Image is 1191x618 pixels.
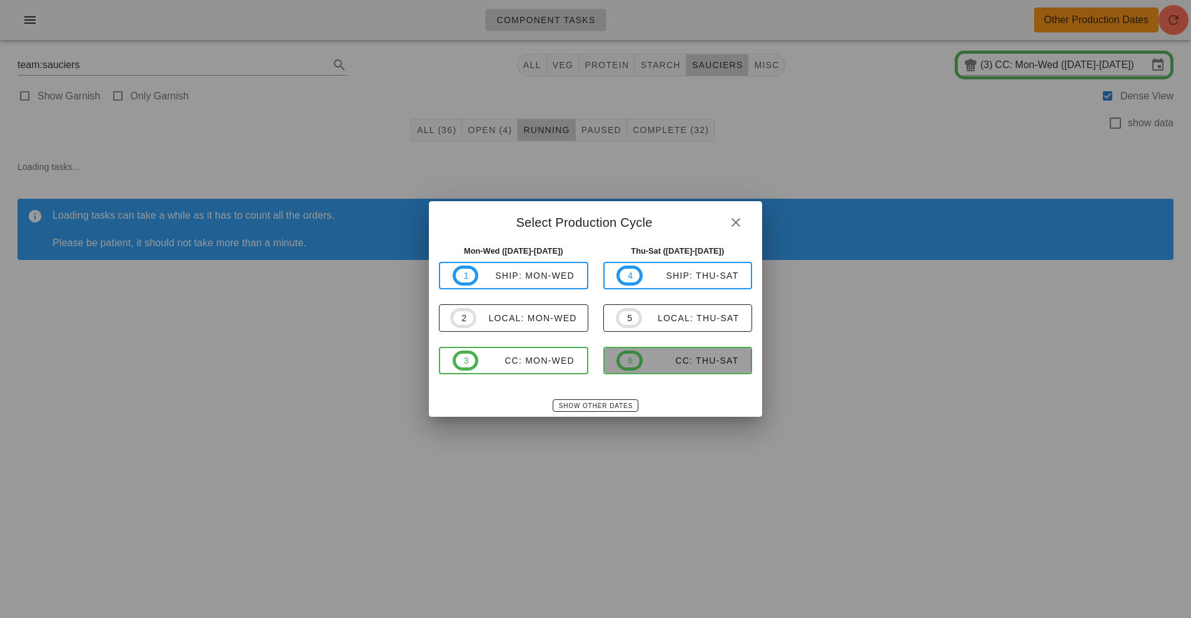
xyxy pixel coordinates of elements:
button: 4ship: Thu-Sat [603,262,753,289]
button: 5local: Thu-Sat [603,304,753,332]
span: 2 [461,311,466,325]
span: 6 [627,354,632,367]
div: CC: Mon-Wed [478,356,575,366]
div: CC: Thu-Sat [643,356,739,366]
div: local: Mon-Wed [476,313,577,323]
div: ship: Mon-Wed [478,271,575,281]
button: 3CC: Mon-Wed [439,347,588,374]
span: 5 [626,311,631,325]
div: ship: Thu-Sat [643,271,739,281]
button: Show Other Dates [553,399,638,412]
span: 4 [627,269,632,282]
div: Select Production Cycle [429,201,762,240]
span: 1 [463,269,468,282]
div: local: Thu-Sat [642,313,740,323]
span: Show Other Dates [558,402,633,409]
button: 1ship: Mon-Wed [439,262,588,289]
button: 6CC: Thu-Sat [603,347,753,374]
strong: Mon-Wed ([DATE]-[DATE]) [464,246,563,256]
strong: Thu-Sat ([DATE]-[DATE]) [631,246,724,256]
span: 3 [463,354,468,367]
button: 2local: Mon-Wed [439,304,588,332]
